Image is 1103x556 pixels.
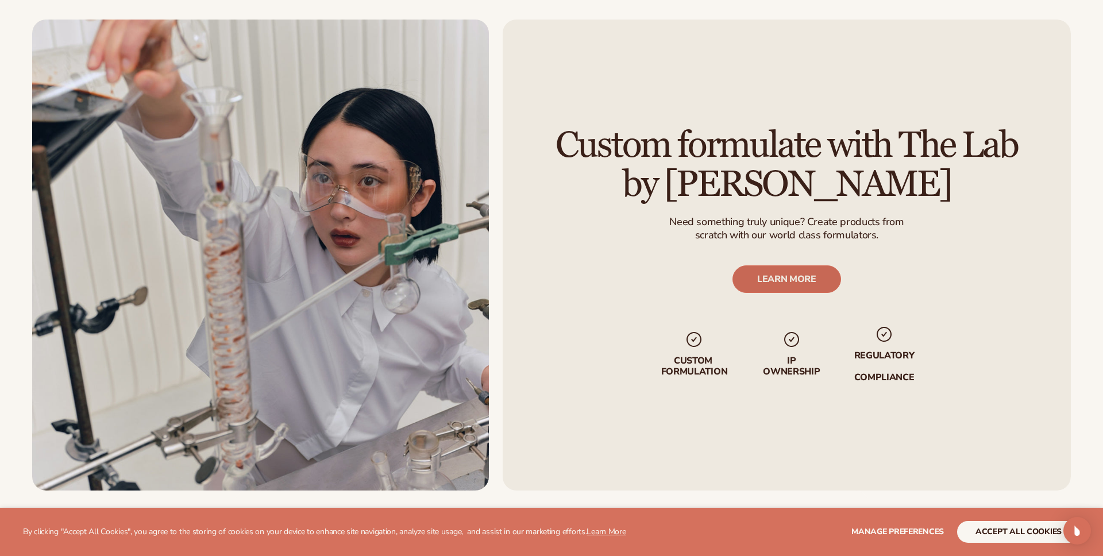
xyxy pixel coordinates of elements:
[32,20,489,491] img: Female scientist in chemistry lab.
[669,215,904,229] p: Need something truly unique? Create products from
[658,356,730,378] p: Custom formulation
[669,229,904,242] p: scratch with our world class formulators.
[957,521,1080,543] button: accept all cookies
[23,527,626,537] p: By clicking "Accept All Cookies", you agree to the storing of cookies on your device to enhance s...
[851,526,944,537] span: Manage preferences
[685,331,704,349] img: checkmark_svg
[875,325,893,343] img: checkmark_svg
[732,265,841,293] a: LEARN MORE
[535,127,1039,204] h2: Custom formulate with The Lab by [PERSON_NAME]
[587,526,626,537] a: Learn More
[851,521,944,543] button: Manage preferences
[853,350,915,384] p: regulatory compliance
[782,331,801,349] img: checkmark_svg
[1063,517,1091,545] div: Open Intercom Messenger
[762,356,821,378] p: IP Ownership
